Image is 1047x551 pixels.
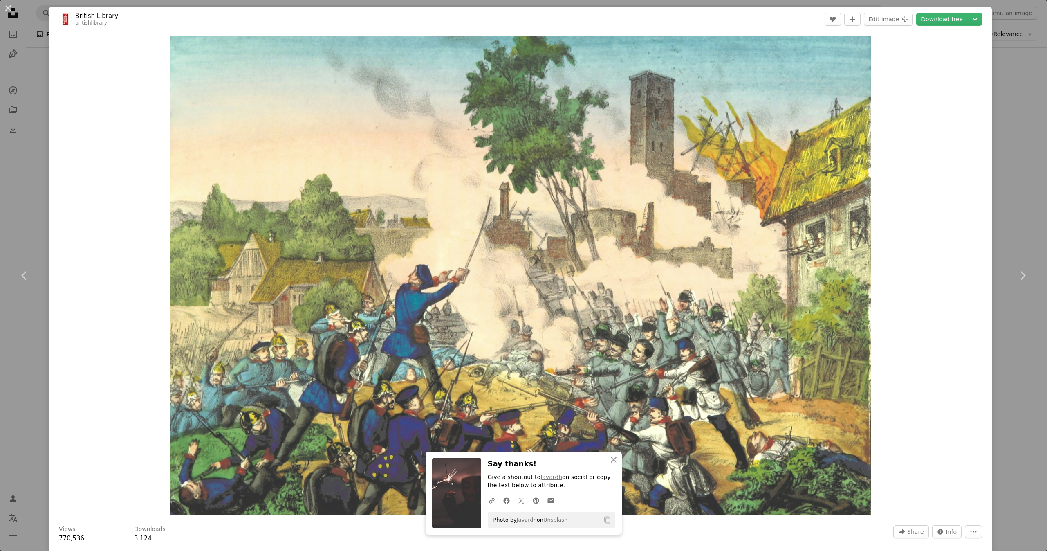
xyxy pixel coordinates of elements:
button: Share this image [893,525,928,538]
button: More Actions [965,525,982,538]
span: Share [907,526,924,538]
button: Edit image [864,13,913,26]
a: Share on Twitter [514,492,529,508]
p: Give a shoutout to on social or copy the text below to attribute. [488,473,615,490]
a: Unsplash [543,517,567,523]
a: Share on Facebook [499,492,514,508]
a: Javardh [517,517,537,523]
span: 3,124 [134,535,152,542]
a: Next [998,236,1047,315]
button: Zoom in on this image [170,36,871,515]
a: Share on Pinterest [529,492,543,508]
button: Like [825,13,841,26]
h3: Downloads [134,525,166,533]
img: Go to British Library's profile [59,13,72,26]
a: Share over email [543,492,558,508]
span: Photo by on [489,513,568,526]
button: Choose download size [968,13,982,26]
h3: Say thanks! [488,458,615,470]
a: British Library [75,12,118,20]
span: Info [946,526,957,538]
a: Javardh [540,474,562,480]
button: Copy to clipboard [601,513,614,527]
a: Download free [916,13,968,26]
button: Stats about this image [932,525,962,538]
h3: Views [59,525,76,533]
a: britishlibrary [75,20,107,26]
img: fighting people painting [170,36,871,515]
button: Add to Collection [844,13,861,26]
span: 770,536 [59,535,84,542]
